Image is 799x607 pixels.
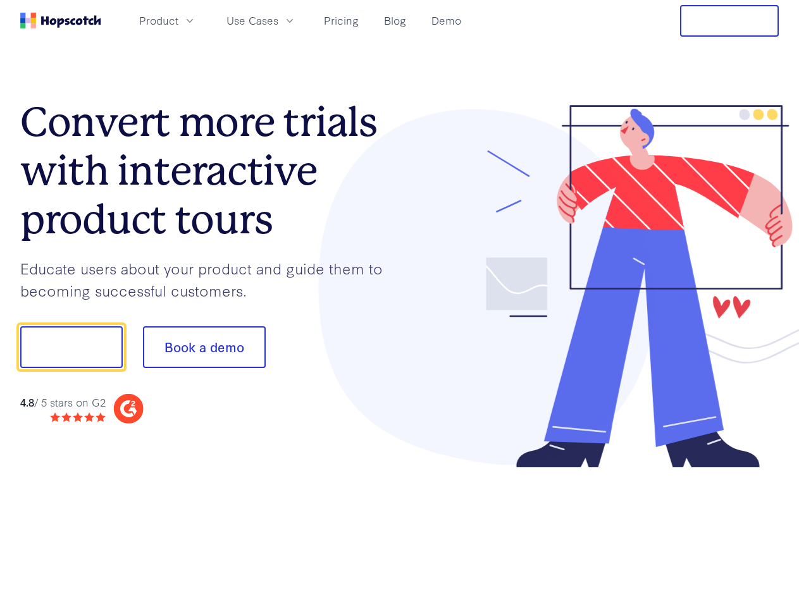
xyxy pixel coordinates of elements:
a: Blog [379,10,411,31]
button: Use Cases [219,10,304,31]
p: Educate users about your product and guide them to becoming successful customers. [20,257,400,301]
div: / 5 stars on G2 [20,395,106,410]
a: Pricing [319,10,364,31]
button: Show me! [20,326,123,368]
h1: Convert more trials with interactive product tours [20,98,400,243]
span: Use Cases [226,13,278,28]
a: Demo [426,10,466,31]
button: Product [132,10,204,31]
a: Home [20,13,101,28]
span: Product [139,13,178,28]
button: Book a demo [143,326,266,368]
strong: 4.8 [20,395,34,409]
button: Free Trial [680,5,779,37]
